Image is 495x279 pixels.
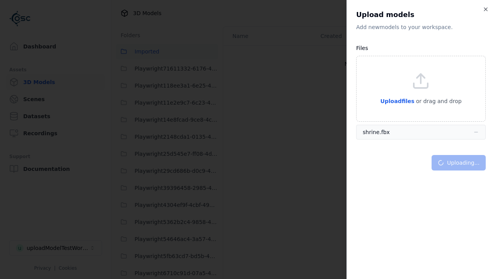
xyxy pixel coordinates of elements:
div: shrine.fbx [363,128,390,136]
label: Files [356,45,368,51]
p: or drag and drop [415,96,462,106]
h2: Upload models [356,9,486,20]
span: Upload files [380,98,414,104]
p: Add new model s to your workspace. [356,23,486,31]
